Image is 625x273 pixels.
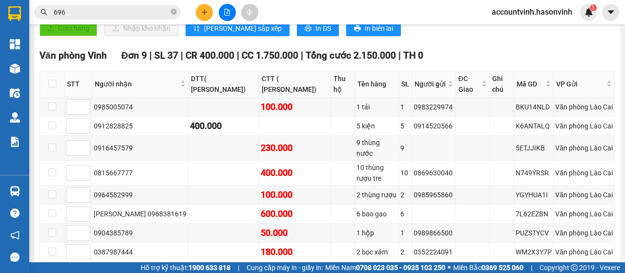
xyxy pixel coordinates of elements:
img: icon-new-feature [584,8,593,17]
th: CTT ( [PERSON_NAME]) [259,71,331,98]
td: Văn phòng Lào Cai [554,98,615,117]
span: | [531,262,532,273]
div: 0989866500 [414,228,454,238]
td: BKU14NLD [514,98,554,117]
span: | [181,50,183,61]
img: warehouse-icon [10,186,20,196]
button: caret-down [602,4,619,21]
div: 5ETJJIKB [516,143,552,153]
div: 6 bao gạo [356,209,397,219]
div: [PERSON_NAME] 0968381619 [94,209,187,219]
div: 1 hộp [356,228,397,238]
strong: 0369 525 060 [481,264,523,272]
strong: 1900 633 818 [188,264,230,272]
span: Tổng cước 2.150.000 [306,50,396,61]
th: Thu hộ [331,71,355,98]
span: message [10,252,20,262]
div: 1 tải [356,102,397,112]
th: Ghi chú [490,71,514,98]
th: DTT( [PERSON_NAME]) [188,71,259,98]
span: Mã GD [517,79,543,89]
button: file-add [219,4,236,21]
img: warehouse-icon [10,88,20,98]
span: | [149,50,152,61]
div: 5 kiện [356,121,397,131]
div: 230.000 [261,141,329,155]
div: 0964582999 [94,189,187,200]
div: 10 [400,168,410,178]
div: 2 [400,247,410,257]
td: Văn phòng Lào Cai [554,136,615,161]
img: warehouse-icon [10,63,20,74]
button: uploadGiao hàng [40,21,97,36]
div: Văn phòng Lào Cai [555,102,613,112]
td: Văn phòng Lào Cai [554,161,615,186]
span: file-add [224,9,230,16]
span: Miền Bắc [453,262,523,273]
div: Văn phòng Lào Cai [555,209,613,219]
input: Tìm tên, số ĐT hoặc mã đơn [54,7,169,18]
div: 0985965860 [414,189,454,200]
td: 7L62EZBN [514,205,554,224]
div: 180.000 [261,245,329,259]
div: Văn phòng Lào Cai [555,121,613,131]
span: Người nhận [95,79,178,89]
div: 9 thùng nước [356,137,397,159]
span: | [237,50,239,61]
div: Văn phòng Lào Cai [555,247,613,257]
div: 600.000 [261,207,329,221]
div: Văn phòng Lào Cai [555,228,613,238]
div: N749YRSR [516,168,552,178]
div: 1 [400,102,410,112]
span: Hỗ trợ kỹ thuật: [141,262,230,273]
div: 1 [400,228,410,238]
td: Văn phòng Lào Cai [554,205,615,224]
div: 0815667777 [94,168,187,178]
td: 5ETJJIKB [514,136,554,161]
div: YGYHUA1I [516,189,552,200]
span: VP Gửi [556,79,604,89]
img: solution-icon [10,137,20,147]
div: 0916457579 [94,143,187,153]
span: 1 [591,4,595,11]
div: 0387987444 [94,247,187,257]
span: search [41,9,47,16]
span: plus [201,9,208,16]
td: Văn phòng Lào Cai [554,117,615,136]
span: SL 37 [154,50,178,61]
div: 0985005074 [94,102,187,112]
td: YGYHUA1I [514,186,554,205]
button: plus [196,4,213,21]
div: 2 [400,189,410,200]
span: notification [10,231,20,240]
span: In biên lai [365,23,393,34]
span: Cung cấp máy in - giấy in: [247,262,323,273]
strong: 0708 023 035 - 0935 103 250 [356,264,445,272]
th: Tên hàng [355,71,399,98]
div: 50.000 [261,226,329,240]
div: Văn phòng Lào Cai [555,189,613,200]
th: SL [399,71,412,98]
div: 100.000 [261,188,329,202]
td: WM2X3Y7P [514,243,554,262]
div: 0983229974 [414,102,454,112]
div: 100.000 [261,100,329,114]
div: 5 [400,121,410,131]
td: K6ANTALQ [514,117,554,136]
span: | [301,50,303,61]
div: 0912828825 [94,121,187,131]
button: printerIn DS [297,21,339,36]
span: close-circle [171,8,177,17]
span: [PERSON_NAME] sắp xếp [204,23,282,34]
span: question-circle [10,209,20,218]
button: downloadNhập kho nhận [104,21,178,36]
img: warehouse-icon [10,112,20,123]
th: STT [64,71,92,98]
td: Văn phòng Lào Cai [554,186,615,205]
div: 2 thùng rượu [356,189,397,200]
sup: 1 [590,4,597,11]
div: 0914520566 [414,121,454,131]
span: accountvinh.hasonvinh [484,6,580,18]
span: CC 1.750.000 [242,50,298,61]
span: aim [246,9,253,16]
